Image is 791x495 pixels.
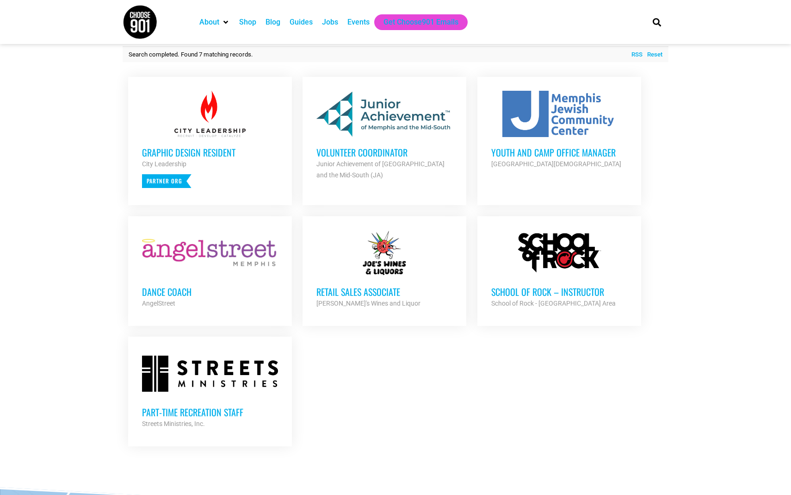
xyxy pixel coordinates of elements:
[303,216,466,323] a: Retail Sales Associate [PERSON_NAME]'s Wines and Liquor
[128,216,292,323] a: Dance Coach AngelStreet
[142,174,192,188] p: Partner Org
[491,146,627,158] h3: Youth and Camp Office Manager
[491,286,627,298] h3: School of Rock – Instructor
[142,300,175,307] strong: AngelStreet
[142,160,186,168] strong: City Leadership
[303,77,466,194] a: Volunteer Coordinator Junior Achievement of [GEOGRAPHIC_DATA] and the Mid-South (JA)
[195,14,637,30] nav: Main nav
[316,160,445,179] strong: Junior Achievement of [GEOGRAPHIC_DATA] and the Mid-South (JA)
[316,300,420,307] strong: [PERSON_NAME]'s Wines and Liquor
[383,17,458,28] a: Get Choose901 Emails
[129,51,253,58] span: Search completed. Found 7 matching records.
[142,146,278,158] h3: Graphic Design Resident
[142,406,278,418] h3: Part-time Recreation Staff
[316,286,452,298] h3: Retail Sales Associate
[199,17,219,28] a: About
[128,77,292,202] a: Graphic Design Resident City Leadership Partner Org
[477,77,641,183] a: Youth and Camp Office Manager [GEOGRAPHIC_DATA][DEMOGRAPHIC_DATA]
[627,50,643,59] a: RSS
[491,160,621,168] strong: [GEOGRAPHIC_DATA][DEMOGRAPHIC_DATA]
[643,50,662,59] a: Reset
[316,146,452,158] h3: Volunteer Coordinator
[239,17,256,28] a: Shop
[128,337,292,443] a: Part-time Recreation Staff Streets Ministries, Inc.
[347,17,370,28] a: Events
[491,300,616,307] strong: School of Rock - [GEOGRAPHIC_DATA] Area
[290,17,313,28] a: Guides
[142,286,278,298] h3: Dance Coach
[649,14,665,30] div: Search
[142,420,205,427] strong: Streets Ministries, Inc.
[266,17,280,28] a: Blog
[195,14,235,30] div: About
[477,216,641,323] a: School of Rock – Instructor School of Rock - [GEOGRAPHIC_DATA] Area
[322,17,338,28] a: Jobs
